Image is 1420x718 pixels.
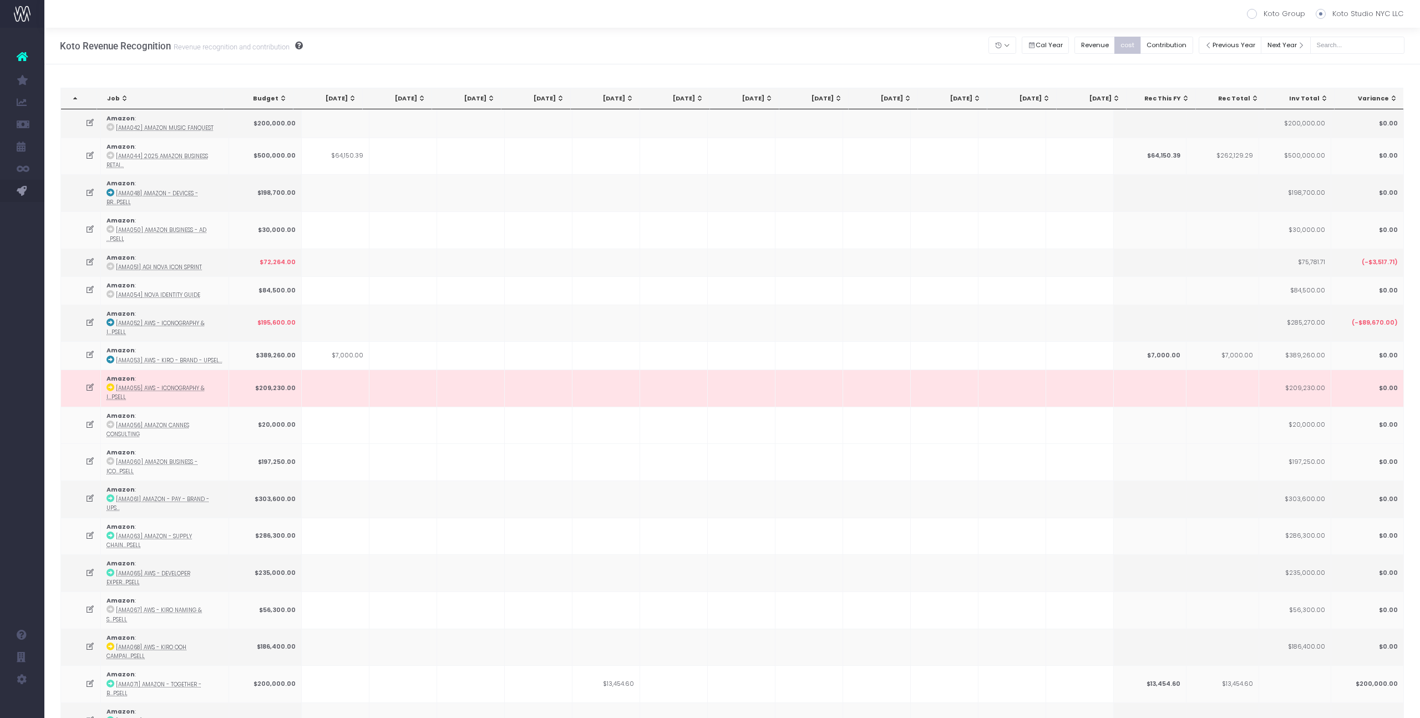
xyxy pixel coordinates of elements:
abbr: [AMA054] Nova Identity Guide [116,291,200,299]
abbr: [AMA056] Amazon Cannes Consulting [106,422,189,438]
button: Next Year [1261,37,1311,54]
td: $0.00 [1331,554,1404,591]
small: Revenue recognition and contribution [171,41,290,52]
td: $198,700.00 [229,174,302,211]
th: Variance: activate to sort column ascending [1335,88,1404,109]
td: $0.00 [1331,591,1404,629]
div: Small button group [1022,34,1075,57]
td: $286,300.00 [229,518,302,555]
div: Budget [234,94,287,103]
div: Small button group [1074,34,1198,57]
div: [DATE] [373,94,426,103]
td: $13,454.60 [1186,665,1259,702]
strong: Amazon [106,486,135,494]
td: $0.00 [1331,174,1404,211]
td: $13,454.60 [1114,665,1186,702]
div: [DATE] [511,94,565,103]
abbr: [AMA068] AWS - Kiro OOH Campaign - Campaign - Upsell [106,644,186,660]
td: $235,000.00 [229,554,302,591]
strong: Amazon [106,114,135,123]
h3: Koto Revenue Recognition [60,41,303,52]
th: Mar 26: activate to sort column ascending [1057,88,1126,109]
td: : [101,591,229,629]
strong: Amazon [106,670,135,679]
div: [DATE] [859,94,912,103]
strong: Amazon [106,310,135,318]
abbr: [AMA063] Amazon - Supply Chain Services - Brand - Upsell [106,533,192,549]
button: Cal Year [1022,37,1069,54]
td: $389,260.00 [1259,341,1332,369]
td: $500,000.00 [229,138,302,175]
div: Inv Total [1275,94,1328,103]
td: $56,300.00 [229,591,302,629]
td: $30,000.00 [1259,211,1332,249]
th: Inv Total: activate to sort column ascending [1265,88,1335,109]
th: Oct 25: activate to sort column ascending [710,88,779,109]
td: $197,250.00 [1259,443,1332,481]
strong: Amazon [106,375,135,383]
td: : [101,211,229,249]
span: (-$89,670.00) [1352,318,1398,327]
td: $186,400.00 [1259,629,1332,666]
th: Nov 25: activate to sort column ascending [779,88,849,109]
td: $303,600.00 [1259,481,1332,518]
img: images/default_profile_image.png [14,696,31,712]
div: [DATE] [581,94,634,103]
div: [DATE] [1067,94,1120,103]
div: [DATE] [789,94,843,103]
td: $285,270.00 [1259,305,1332,342]
th: Jun 25: activate to sort column ascending [432,88,501,109]
td: $7,000.00 [302,341,369,369]
th: Dec 25: activate to sort column ascending [849,88,918,109]
td: $286,300.00 [1259,518,1332,555]
abbr: [AMA055] AWS - Iconography & Illustration Phase 2 - Brand - Upsell [106,385,205,401]
td: : [101,407,229,444]
strong: Amazon [106,559,135,568]
td: $200,000.00 [229,665,302,702]
label: Koto Group [1247,8,1305,19]
abbr: [AMA052] AWS - Iconography & Illustration - Brand - Upsell [106,320,205,336]
abbr: [AMA044] 2025 Amazon Business Retainer [106,153,208,169]
td: : [101,518,229,555]
td: $75,781.71 [1259,249,1332,276]
td: $500,000.00 [1259,138,1332,175]
td: : [101,305,229,342]
strong: Amazon [106,596,135,605]
td: $303,600.00 [229,481,302,518]
td: : [101,554,229,591]
td: : [101,443,229,481]
th: Jul 25: activate to sort column ascending [501,88,571,109]
td: $235,000.00 [1259,554,1332,591]
div: Rec Total [1206,94,1259,103]
abbr: [AMA067] AWS - Kiro Naming & Static Assets - Brand - Upsell [106,606,202,623]
strong: Amazon [106,346,135,355]
td: : [101,341,229,369]
div: [DATE] [997,94,1051,103]
td: $0.00 [1331,407,1404,444]
th: Budget: activate to sort column ascending [224,88,293,109]
div: Job [107,94,218,103]
div: [DATE] [720,94,773,103]
label: Koto Studio NYC LLC [1316,8,1403,19]
abbr: [AMA071] Amazon - Together - Brand - Upsell [106,681,201,697]
td: : [101,109,229,137]
div: [DATE] [442,94,495,103]
strong: Amazon [106,448,135,457]
td: $0.00 [1331,276,1404,304]
td: : [101,629,229,666]
th: May 25: activate to sort column ascending [363,88,432,109]
abbr: [AMA042] Amazon Music FanQuest [116,124,214,132]
abbr: [AMA061] Amazon - Pay - Brand - Upsell [106,495,209,512]
td: $7,000.00 [1114,341,1186,369]
td: $84,500.00 [229,276,302,304]
strong: Amazon [106,281,135,290]
td: $0.00 [1331,629,1404,666]
th: Sep 25: activate to sort column ascending [640,88,709,109]
td: $0.00 [1331,443,1404,481]
td: $20,000.00 [1259,407,1332,444]
td: $64,150.39 [1114,138,1186,175]
td: $0.00 [1331,211,1404,249]
abbr: [AMA065] AWS - Developer Experience Graphics - Brand - Upsell [106,570,190,586]
td: $197,250.00 [229,443,302,481]
div: [DATE] [650,94,703,103]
